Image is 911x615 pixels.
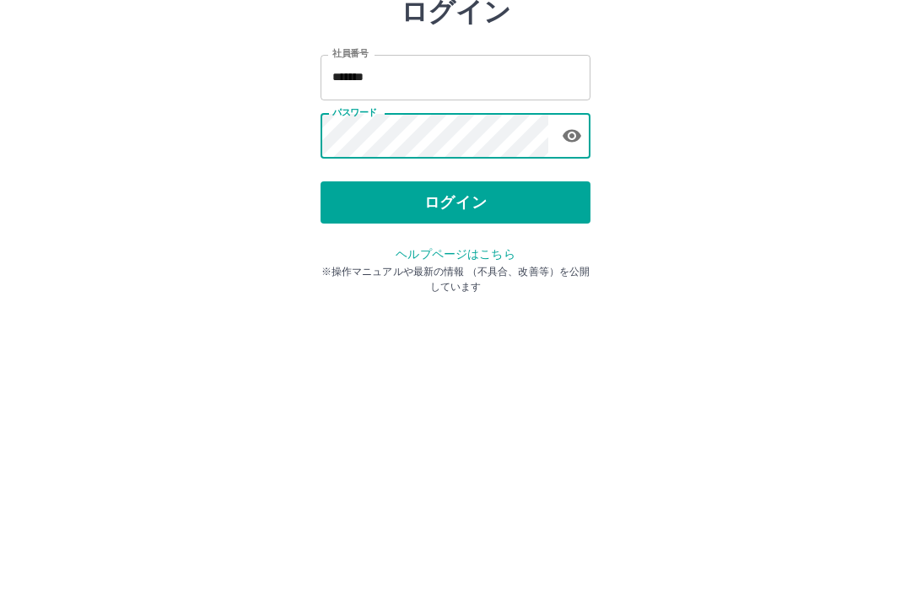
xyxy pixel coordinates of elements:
label: パスワード [332,217,377,229]
label: 社員番号 [332,158,368,170]
p: ※操作マニュアルや最新の情報 （不具合、改善等）を公開しています [321,375,590,405]
a: ヘルプページはこちら [396,358,515,371]
button: ログイン [321,292,590,334]
h2: ログイン [401,106,511,138]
